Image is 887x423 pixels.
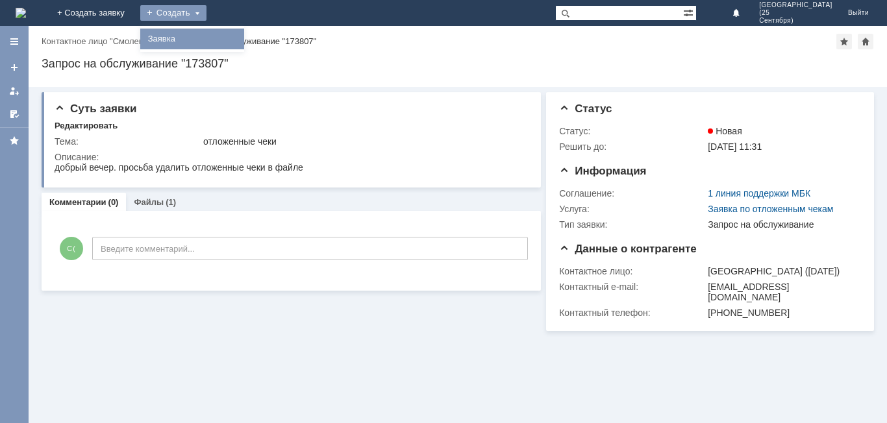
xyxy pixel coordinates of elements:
[559,204,705,214] div: Услуга:
[60,237,83,260] span: С(
[559,103,612,115] span: Статус
[559,266,705,276] div: Контактное лицо:
[559,282,705,292] div: Контактный e-mail:
[203,136,523,147] div: отложенные чеки
[559,141,705,152] div: Решить до:
[683,6,696,18] span: Расширенный поиск
[708,219,855,230] div: Запрос на обслуживание
[708,308,855,318] div: [PHONE_NUMBER]
[858,34,873,49] div: Сделать домашней страницей
[759,9,832,17] span: (25
[143,31,242,47] a: Заявка
[55,152,526,162] div: Описание:
[559,126,705,136] div: Статус:
[55,121,118,131] div: Редактировать
[708,266,855,276] div: [GEOGRAPHIC_DATA] ([DATE])
[16,8,26,18] a: Перейти на домашнюю страницу
[42,36,181,46] div: /
[42,57,874,70] div: Запрос на обслуживание "173807"
[559,165,646,177] span: Информация
[4,80,25,101] a: Мои заявки
[181,36,316,46] div: Запрос на обслуживание "173807"
[759,17,832,25] span: Сентября)
[559,243,697,255] span: Данные о контрагенте
[708,282,855,302] div: [EMAIL_ADDRESS][DOMAIN_NAME]
[708,141,762,152] span: [DATE] 11:31
[4,57,25,78] a: Создать заявку
[559,188,705,199] div: Соглашение:
[708,204,833,214] a: Заявка по отложенным чекам
[16,8,26,18] img: logo
[140,5,206,21] div: Создать
[708,126,742,136] span: Новая
[836,34,852,49] div: Добавить в избранное
[166,197,176,207] div: (1)
[108,197,119,207] div: (0)
[55,136,201,147] div: Тема:
[559,308,705,318] div: Контактный телефон:
[55,103,136,115] span: Суть заявки
[42,36,177,46] a: Контактное лицо "Смоленск (25 …
[134,197,164,207] a: Файлы
[708,188,810,199] a: 1 линия поддержки МБК
[759,1,832,9] span: [GEOGRAPHIC_DATA]
[4,104,25,125] a: Мои согласования
[49,197,106,207] a: Комментарии
[559,219,705,230] div: Тип заявки:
